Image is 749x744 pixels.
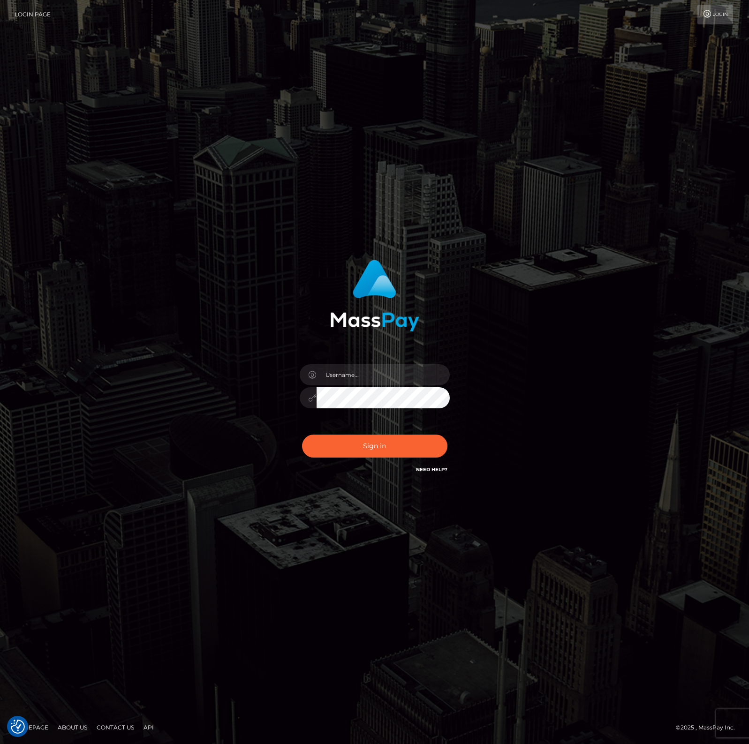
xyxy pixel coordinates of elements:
[330,260,419,331] img: MassPay Login
[416,466,447,473] a: Need Help?
[140,720,158,735] a: API
[15,5,51,24] a: Login Page
[317,364,450,385] input: Username...
[11,720,25,734] img: Revisit consent button
[54,720,91,735] a: About Us
[302,435,447,458] button: Sign in
[10,720,52,735] a: Homepage
[11,720,25,734] button: Consent Preferences
[697,5,733,24] a: Login
[676,722,742,733] div: © 2025 , MassPay Inc.
[93,720,138,735] a: Contact Us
